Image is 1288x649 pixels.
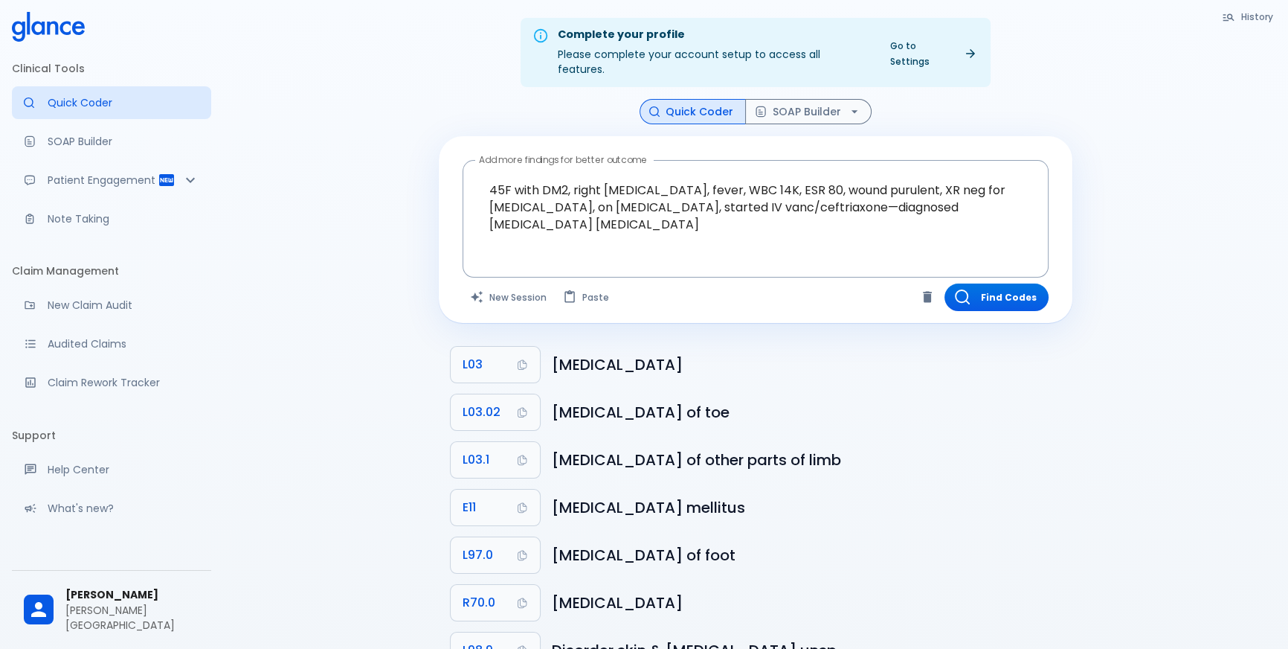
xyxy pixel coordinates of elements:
[12,418,211,453] li: Support
[65,603,199,633] p: [PERSON_NAME][GEOGRAPHIC_DATA]
[451,490,540,525] button: Copy Code E11 to clipboard
[451,394,540,430] button: Copy Code L03.02 to clipboard
[558,27,869,43] div: Complete your profile
[552,353,1060,377] h6: Cellulitis
[552,543,1060,567] h6: Ulcer of foot
[12,453,211,486] a: Get help from our support team
[473,167,1038,248] textarea: 45F with DM2, right [MEDICAL_DATA], fever, WBC 14K, ESR 80, wound purulent, XR neg for [MEDICAL_D...
[463,592,495,613] span: R70.0
[48,134,199,149] p: SOAP Builder
[12,492,211,525] div: Recent updates and feature releases
[12,164,211,196] div: Patient Reports & Referrals
[12,202,211,235] a: Advanced note-taking
[48,462,199,477] p: Help Center
[556,284,618,311] button: Paste from clipboard
[12,86,211,119] a: Moramiz: Find ICD10AM codes instantly
[944,284,1049,311] button: Find Codes
[463,402,500,423] span: L03.02
[48,298,199,313] p: New Claim Audit
[463,497,476,518] span: E11
[552,496,1060,519] h6: Type 2 diabetes mellitus
[48,95,199,110] p: Quick Coder
[12,327,211,360] a: View audited claims
[451,347,540,383] button: Copy Code L03 to clipboard
[552,591,1060,615] h6: Elevated erythrocyte sedimentation rate
[463,284,556,311] button: Clears all inputs and results.
[48,173,158,188] p: Patient Engagement
[12,125,211,158] a: Docugen: Compose a clinical documentation in seconds
[48,501,199,516] p: What's new?
[745,99,872,125] button: SOAP Builder
[12,51,211,86] li: Clinical Tools
[463,450,489,470] span: L03.1
[48,336,199,351] p: Audited Claims
[12,289,211,322] a: Audit a new claim
[451,537,540,573] button: Copy Code L97.0 to clipboard
[881,35,985,72] a: Go to Settings
[463,545,493,566] span: L97.0
[463,354,483,375] span: L03
[552,448,1060,472] h6: Cellulitis of other parts of limb
[1214,6,1282,28] button: History
[451,442,540,478] button: Copy Code L03.1 to clipboard
[552,400,1060,424] h6: Cellulitis of toe
[12,543,211,578] li: Settings
[12,366,211,399] a: Monitor progress of claim corrections
[48,375,199,390] p: Claim Rework Tracker
[451,585,540,621] button: Copy Code R70.0 to clipboard
[48,211,199,226] p: Note Taking
[65,587,199,603] span: [PERSON_NAME]
[916,286,938,308] button: Clear
[12,253,211,289] li: Claim Management
[12,577,211,643] div: [PERSON_NAME][PERSON_NAME][GEOGRAPHIC_DATA]
[640,99,746,125] button: Quick Coder
[558,22,869,83] div: Please complete your account setup to access all features.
